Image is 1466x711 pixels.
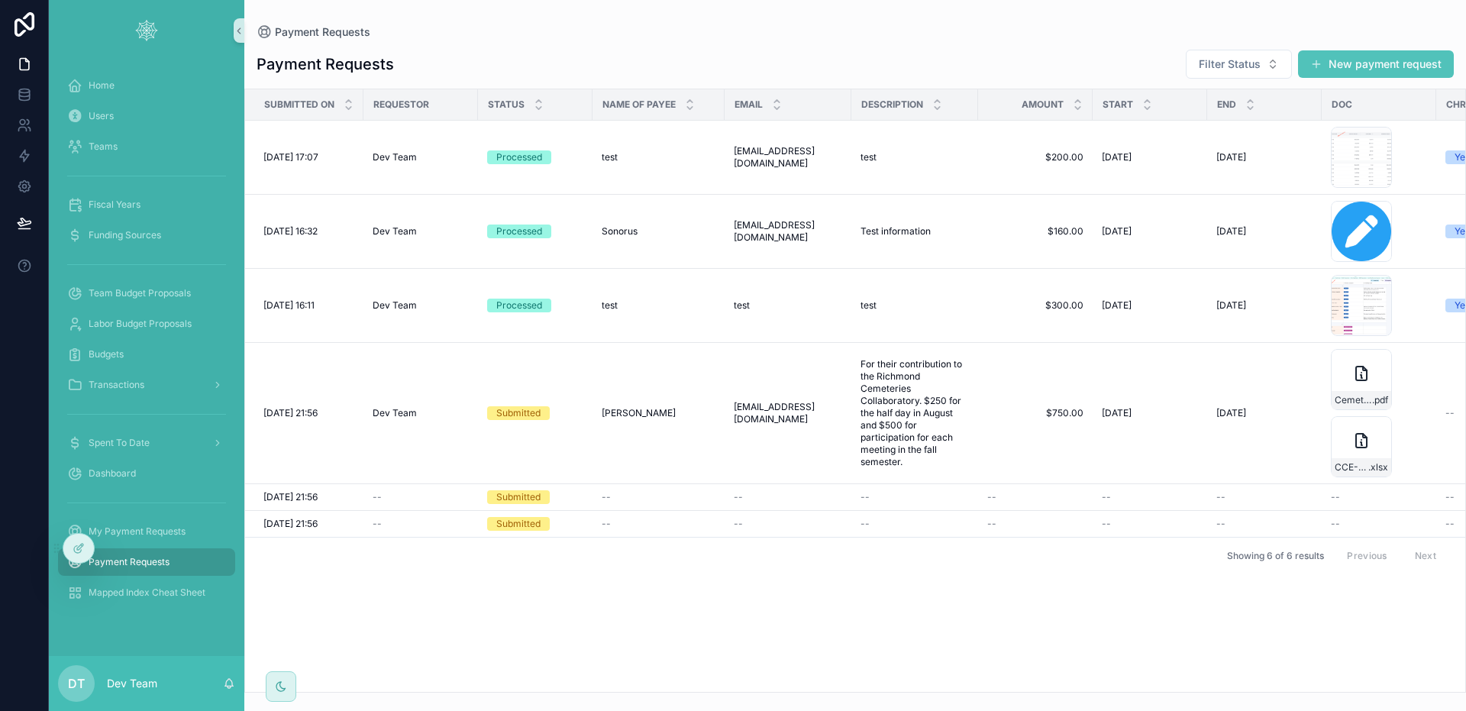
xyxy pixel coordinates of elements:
[487,225,583,238] a: Processed
[373,491,469,503] a: --
[263,491,318,503] span: [DATE] 21:56
[602,407,715,419] a: [PERSON_NAME]
[735,99,763,111] span: Email
[134,18,159,43] img: App logo
[861,225,931,238] span: Test information
[1022,99,1064,111] span: Amount
[373,518,469,530] a: --
[602,518,715,530] a: --
[861,491,969,503] a: --
[1216,225,1246,238] span: [DATE]
[263,407,354,419] a: [DATE] 21:56
[89,348,124,360] span: Budgets
[373,299,469,312] a: Dev Team
[602,518,611,530] span: --
[89,379,144,391] span: Transactions
[89,287,191,299] span: Team Budget Proposals
[373,225,469,238] a: Dev Team
[496,299,542,312] div: Processed
[263,225,354,238] a: [DATE] 16:32
[987,518,1083,530] a: --
[602,99,676,111] span: Name of Payee
[58,460,235,487] a: Dashboard
[734,219,842,244] span: [EMAIL_ADDRESS][DOMAIN_NAME]
[602,299,715,312] a: test
[1216,491,1225,503] span: --
[602,407,676,419] span: [PERSON_NAME]
[1102,151,1198,163] a: [DATE]
[861,299,877,312] span: test
[263,151,354,163] a: [DATE] 17:07
[734,299,842,312] a: test
[487,490,583,504] a: Submitted
[1368,461,1388,473] span: .xlsx
[861,358,969,468] a: For their contribution to the Richmond Cemeteries Collaboratory. $250 for the half day in August ...
[1331,518,1427,530] a: --
[58,280,235,307] a: Team Budget Proposals
[58,72,235,99] a: Home
[734,145,842,170] a: [EMAIL_ADDRESS][DOMAIN_NAME]
[89,525,186,538] span: My Payment Requests
[89,229,161,241] span: Funding Sources
[263,407,318,419] span: [DATE] 21:56
[602,299,618,312] span: test
[1216,407,1313,419] a: [DATE]
[734,518,842,530] a: --
[487,150,583,164] a: Processed
[1227,550,1324,562] span: Showing 6 of 6 results
[89,110,114,122] span: Users
[987,407,1083,419] span: $750.00
[861,518,969,530] a: --
[373,151,469,163] a: Dev Team
[861,491,870,503] span: --
[1102,407,1132,419] span: [DATE]
[58,548,235,576] a: Payment Requests
[58,191,235,218] a: Fiscal Years
[263,491,354,503] a: [DATE] 21:56
[1331,349,1427,477] a: Cemetery-Collab-Jan-Payment-Doc.pdfCCE-Bulk-Upload_Jan-Payment-2024.xlsx
[263,151,318,163] span: [DATE] 17:07
[487,517,583,531] a: Submitted
[264,99,334,111] span: Submitted on
[58,518,235,545] a: My Payment Requests
[496,225,542,238] div: Processed
[58,102,235,130] a: Users
[257,53,394,75] h1: Payment Requests
[734,518,743,530] span: --
[734,401,842,425] a: [EMAIL_ADDRESS][DOMAIN_NAME]
[987,491,1083,503] a: --
[1103,99,1133,111] span: Start
[734,299,750,312] span: test
[89,587,205,599] span: Mapped Index Cheat Sheet
[1331,491,1427,503] a: --
[987,299,1083,312] a: $300.00
[373,407,417,419] span: Dev Team
[1102,518,1111,530] span: --
[1102,518,1198,530] a: --
[373,99,429,111] span: Requestor
[487,299,583,312] a: Processed
[487,406,583,420] a: Submitted
[1102,407,1198,419] a: [DATE]
[263,225,318,238] span: [DATE] 16:32
[263,518,318,530] span: [DATE] 21:56
[1102,225,1132,238] span: [DATE]
[987,518,996,530] span: --
[1298,50,1454,78] button: New payment request
[1335,461,1368,473] span: CCE-Bulk-Upload_Jan-Payment-2024
[49,61,244,626] div: scrollable content
[58,579,235,606] a: Mapped Index Cheat Sheet
[89,199,140,211] span: Fiscal Years
[263,299,354,312] a: [DATE] 16:11
[263,518,354,530] a: [DATE] 21:56
[987,151,1083,163] a: $200.00
[1216,407,1246,419] span: [DATE]
[275,24,370,40] span: Payment Requests
[373,518,382,530] span: --
[1216,491,1313,503] a: --
[1102,299,1198,312] a: [DATE]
